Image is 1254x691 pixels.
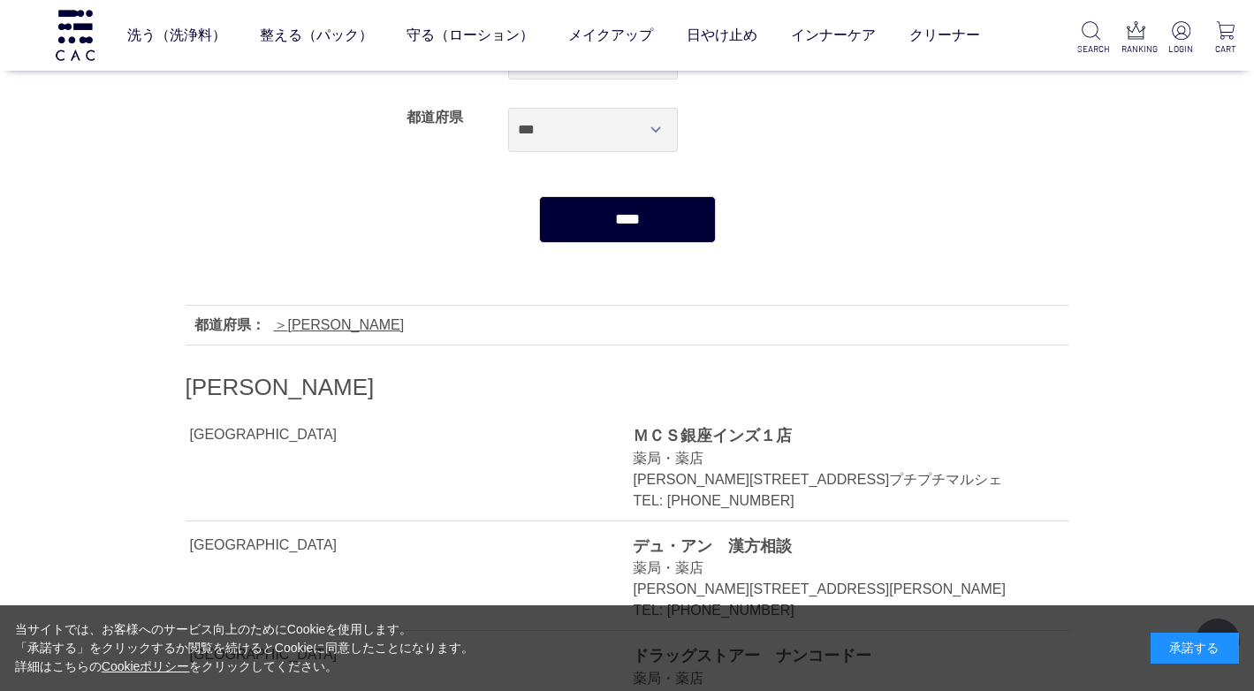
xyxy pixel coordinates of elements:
[260,11,373,60] a: 整える（パック）
[791,11,876,60] a: インナーケア
[274,317,405,332] a: [PERSON_NAME]
[186,372,1069,403] h2: [PERSON_NAME]
[633,490,1029,512] div: TEL: [PHONE_NUMBER]
[194,315,265,336] div: 都道府県：
[633,535,1029,558] div: デュ・アン 漢方相談
[633,600,1029,621] div: TEL: [PHONE_NUMBER]
[1077,42,1106,56] p: SEARCH
[568,11,653,60] a: メイクアップ
[1167,42,1195,56] p: LOGIN
[1212,21,1240,56] a: CART
[190,535,410,556] div: [GEOGRAPHIC_DATA]
[633,469,1029,490] div: [PERSON_NAME][STREET_ADDRESS]プチプチマルシェ
[1077,21,1106,56] a: SEARCH
[1212,42,1240,56] p: CART
[687,11,757,60] a: 日やけ止め
[127,11,226,60] a: 洗う（洗浄料）
[633,558,1029,579] div: 薬局・薬店
[1121,42,1150,56] p: RANKING
[190,424,410,445] div: [GEOGRAPHIC_DATA]
[53,10,97,60] img: logo
[633,424,1029,447] div: ＭＣＳ銀座インズ１店
[407,11,534,60] a: 守る（ローション）
[633,448,1029,469] div: 薬局・薬店
[15,620,475,676] div: 当サイトでは、お客様へのサービス向上のためにCookieを使用します。 「承諾する」をクリックするか閲覧を続けるとCookieに同意したことになります。 詳細はこちらの をクリックしてください。
[633,579,1029,600] div: [PERSON_NAME][STREET_ADDRESS][PERSON_NAME]
[1167,21,1195,56] a: LOGIN
[1151,633,1239,664] div: 承諾する
[1121,21,1150,56] a: RANKING
[909,11,980,60] a: クリーナー
[407,110,463,125] label: 都道府県
[102,659,190,673] a: Cookieポリシー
